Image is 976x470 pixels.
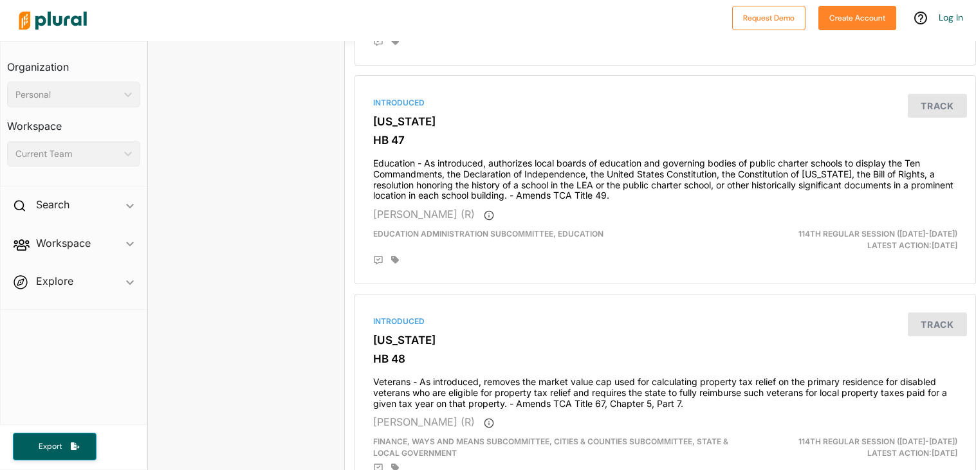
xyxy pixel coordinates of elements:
h3: Organization [7,48,140,77]
button: Export [13,433,97,460]
span: 114th Regular Session ([DATE]-[DATE]) [798,229,957,239]
a: Create Account [818,10,896,24]
span: [PERSON_NAME] (R) [373,415,475,428]
button: Track [908,312,967,336]
button: Create Account [818,6,896,30]
span: 114th Regular Session ([DATE]-[DATE]) [798,437,957,446]
div: Introduced [373,97,957,109]
div: Latest Action: [DATE] [766,228,967,251]
span: Education Administration Subcommittee, Education [373,229,603,239]
div: Latest Action: [DATE] [766,436,967,459]
button: Request Demo [732,6,806,30]
a: Log In [939,12,963,23]
span: Finance, Ways and Means Subcommittee, Cities & Counties Subcommittee, State & Local Government [373,437,728,458]
div: Add Position Statement [373,255,383,266]
span: [PERSON_NAME] (R) [373,208,475,221]
div: Introduced [373,316,957,327]
h4: Veterans - As introduced, removes the market value cap used for calculating property tax relief o... [373,370,957,409]
button: Track [908,94,967,118]
div: Personal [15,88,119,102]
h4: Education - As introduced, authorizes local boards of education and governing bodies of public ch... [373,152,957,201]
h3: HB 47 [373,134,957,147]
div: Current Team [15,147,119,161]
div: Add tags [391,255,399,264]
h2: Search [36,197,69,212]
a: Request Demo [732,10,806,24]
h3: [US_STATE] [373,115,957,128]
h3: HB 48 [373,352,957,365]
span: Export [30,441,71,452]
h3: [US_STATE] [373,334,957,347]
h3: Workspace [7,107,140,136]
